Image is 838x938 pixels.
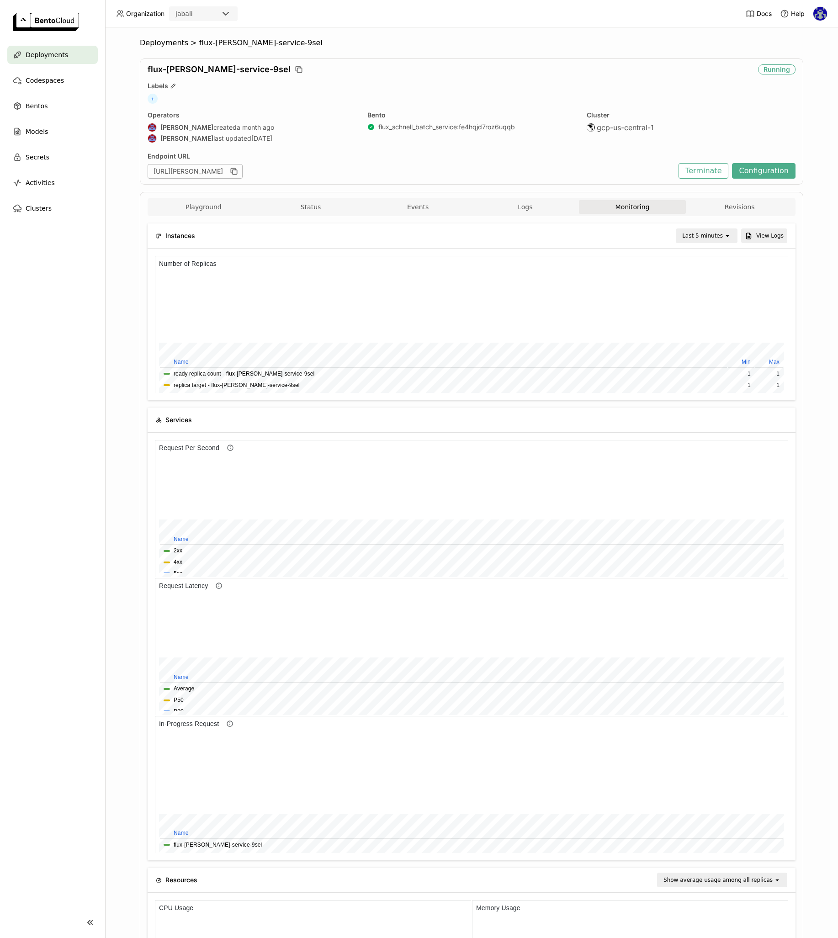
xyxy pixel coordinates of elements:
td: 0% [118,113,149,123]
td: 39.9 GB [149,113,177,123]
h6: CPU Usage [0,3,42,13]
td: 0% [178,113,206,123]
button: 5xx [19,129,27,138]
td: 1.74 GiB [220,124,251,135]
img: logo [13,13,79,31]
td: 39.9 GB [117,113,148,123]
button: Terminate [679,163,728,179]
div: Operators [148,111,356,119]
button: Monitoring [579,200,686,214]
span: a month ago [237,123,274,132]
input: Selected jabali. [194,10,195,19]
th: name [5,101,219,112]
button: View Logs [741,228,787,243]
th: Maximum Value [283,101,311,112]
span: Bentos [26,101,48,111]
button: flux-[PERSON_NAME]-service-9sel [19,125,107,134]
td: 0% [118,124,149,135]
td: 0.467% [256,113,282,123]
a: Clusters [7,199,98,217]
td: 1.73 GiB [252,113,281,123]
div: Help [780,9,805,18]
span: flux-[PERSON_NAME]-service-9sel [148,64,291,74]
td: 0% [150,124,177,135]
div: Last 5 minutes [682,231,723,240]
div: [URL][PERSON_NAME] [148,164,243,179]
th: Minimum Value [256,101,282,112]
th: Average Value [118,101,149,112]
td: 13.1% [283,113,311,123]
span: Resources [165,875,197,885]
span: Deployments [26,49,68,60]
span: flux-[PERSON_NAME]-service-9sel [199,38,323,48]
div: Running [758,64,796,74]
td: 0% [150,113,177,123]
td: 0% [178,124,206,135]
th: Maximum Value [178,101,206,112]
td: 13.1% [283,124,311,135]
span: Codespaces [26,75,64,86]
button: Playground [150,200,257,214]
td: 1.74 GiB [282,124,311,135]
span: Activities [26,177,55,188]
img: Jhonatan Oliveira [148,134,156,143]
td: 39.9 GB [149,124,177,135]
td: 6.81% [223,113,255,123]
th: name [5,101,117,112]
button: Total [19,114,31,122]
td: 6.81% [223,124,255,135]
div: Bento [367,111,576,119]
th: name [5,101,223,112]
a: flux_schnell_batch_service:fe4hqjd7roz6uqqb [378,123,515,131]
span: Secrets [26,152,49,163]
span: Models [26,126,48,137]
span: gcp-us-central-1 [597,123,654,132]
th: Average Value [223,101,255,112]
strong: [PERSON_NAME] [160,134,213,143]
td: 39.9 GB [178,113,206,123]
span: Help [791,10,805,18]
h6: GPU Usage [0,3,42,13]
th: Minimum Value [252,101,281,112]
th: Minimum Value [150,101,177,112]
button: Events [364,200,472,214]
svg: open [774,876,781,884]
span: Deployments [140,38,188,48]
div: Endpoint URL [148,152,674,160]
th: Average Value [117,101,148,112]
td: 1.74 GiB [282,113,311,123]
iframe: End-to-End Request Durations (2xx Response) [155,578,788,715]
td: 0.467% [256,124,282,135]
div: Cluster [587,111,796,119]
td: 1.74 GiB [220,113,251,123]
img: Jhonatan Oliveira [148,123,156,132]
nav: Breadcrumbs navigation [140,38,803,48]
iframe: Request Per Second [155,440,788,577]
button: Logs [472,200,579,214]
span: Clusters [26,203,52,214]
